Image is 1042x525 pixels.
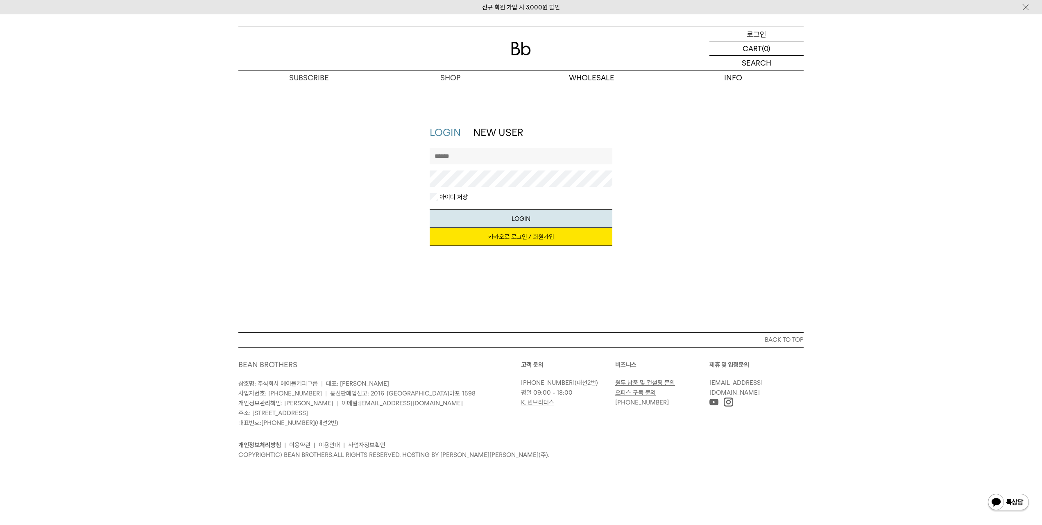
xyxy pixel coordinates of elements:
[238,419,338,427] span: 대표번호: (내선2번)
[521,388,611,398] p: 평일 09:00 - 18:00
[521,399,554,406] a: K. 빈브라더스
[238,360,297,369] a: BEAN BROTHERS
[709,360,804,370] p: 제휴 및 입점문의
[987,493,1030,513] img: 카카오톡 채널 1:1 채팅 버튼
[615,360,709,370] p: 비즈니스
[238,441,281,449] a: 개인정보처리방침
[473,127,523,139] a: NEW USER
[615,379,675,386] a: 원두 납품 및 컨설팅 문의
[342,400,463,407] span: 이메일:
[314,440,315,450] li: |
[359,400,463,407] a: [EMAIL_ADDRESS][DOMAIN_NAME]
[380,70,521,85] a: SHOP
[662,70,804,85] p: INFO
[261,419,315,427] a: [PHONE_NUMBER]
[709,27,804,41] a: 로그인
[521,379,575,386] a: [PHONE_NUMBER]
[238,70,380,85] a: SUBSCRIBE
[430,228,613,246] a: 카카오로 로그인 / 회원가입
[343,440,345,450] li: |
[238,390,322,397] span: 사업자번호: [PHONE_NUMBER]
[238,409,308,417] span: 주소: [STREET_ADDRESS]
[321,380,323,387] span: |
[615,399,669,406] a: [PHONE_NUMBER]
[709,41,804,56] a: CART (0)
[319,441,340,449] a: 이용안내
[742,56,771,70] p: SEARCH
[521,70,662,85] p: WHOLESALE
[747,27,766,41] p: 로그인
[438,193,468,201] label: 아이디 저장
[238,400,333,407] span: 개인정보관리책임: [PERSON_NAME]
[348,441,385,449] a: 사업자정보확인
[709,379,763,396] a: [EMAIL_ADDRESS][DOMAIN_NAME]
[521,378,611,388] p: (내선2번)
[325,390,327,397] span: |
[238,450,804,460] p: COPYRIGHT(C) BEAN BROTHERS. ALL RIGHTS RESERVED. HOSTING BY [PERSON_NAME][PERSON_NAME](주).
[743,41,762,55] p: CART
[238,380,318,387] span: 상호명: 주식회사 에이블커피그룹
[284,440,286,450] li: |
[762,41,770,55] p: (0)
[521,360,615,370] p: 고객 문의
[289,441,310,449] a: 이용약관
[337,400,338,407] span: |
[430,127,461,139] a: LOGIN
[430,209,613,228] button: LOGIN
[238,332,804,347] button: BACK TO TOP
[511,42,531,55] img: 로고
[326,380,389,387] span: 대표: [PERSON_NAME]
[330,390,476,397] span: 통신판매업신고: 2016-[GEOGRAPHIC_DATA]마포-1598
[482,4,560,11] a: 신규 회원 가입 시 3,000원 할인
[615,389,656,396] a: 오피스 구독 문의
